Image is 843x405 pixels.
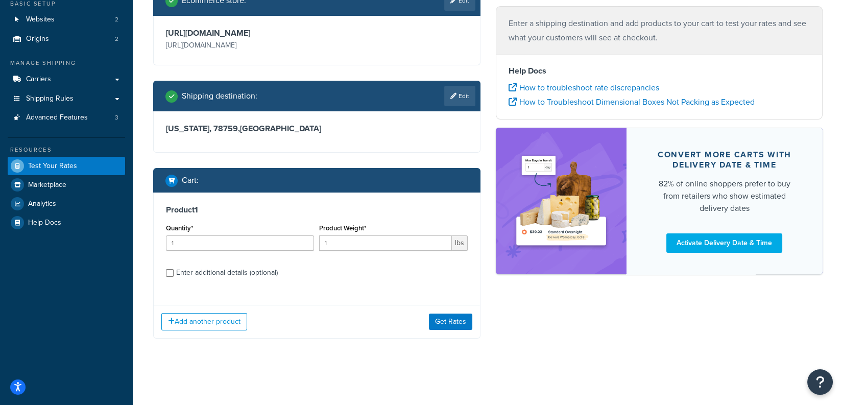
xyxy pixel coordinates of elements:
[8,10,125,29] a: Websites2
[115,35,118,43] span: 2
[26,113,88,122] span: Advanced Features
[8,213,125,232] a: Help Docs
[166,205,468,215] h3: Product 1
[8,108,125,127] li: Advanced Features
[115,15,118,24] span: 2
[166,269,174,277] input: Enter additional details (optional)
[26,35,49,43] span: Origins
[8,108,125,127] a: Advanced Features3
[8,10,125,29] li: Websites
[166,28,314,38] h3: [URL][DOMAIN_NAME]
[166,224,193,232] label: Quantity*
[509,65,810,77] h4: Help Docs
[651,178,798,215] div: 82% of online shoppers prefer to buy from retailers who show estimated delivery dates
[444,86,475,106] a: Edit
[429,314,472,330] button: Get Rates
[8,89,125,108] a: Shipping Rules
[8,176,125,194] a: Marketplace
[26,75,51,84] span: Carriers
[509,96,755,108] a: How to Troubleshoot Dimensional Boxes Not Packing as Expected
[26,15,55,24] span: Websites
[509,82,659,93] a: How to troubleshoot rate discrepancies
[8,157,125,175] a: Test Your Rates
[452,235,468,251] span: lbs
[166,124,468,134] h3: [US_STATE], 78759 , [GEOGRAPHIC_DATA]
[8,30,125,49] a: Origins2
[807,369,833,395] button: Open Resource Center
[182,91,257,101] h2: Shipping destination :
[28,219,61,227] span: Help Docs
[28,200,56,208] span: Analytics
[166,235,314,251] input: 0
[176,266,278,280] div: Enter additional details (optional)
[182,176,199,185] h2: Cart :
[319,235,451,251] input: 0.00
[26,94,74,103] span: Shipping Rules
[509,16,810,45] p: Enter a shipping destination and add products to your cart to test your rates and see what your c...
[651,150,798,170] div: Convert more carts with delivery date & time
[115,113,118,122] span: 3
[28,162,77,171] span: Test Your Rates
[319,224,366,232] label: Product Weight*
[8,70,125,89] a: Carriers
[511,143,611,259] img: feature-image-ddt-36eae7f7280da8017bfb280eaccd9c446f90b1fe08728e4019434db127062ab4.png
[8,59,125,67] div: Manage Shipping
[8,146,125,154] div: Resources
[28,181,66,189] span: Marketplace
[8,195,125,213] a: Analytics
[8,30,125,49] li: Origins
[666,233,782,253] a: Activate Delivery Date & Time
[166,38,314,53] p: [URL][DOMAIN_NAME]
[161,313,247,330] button: Add another product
